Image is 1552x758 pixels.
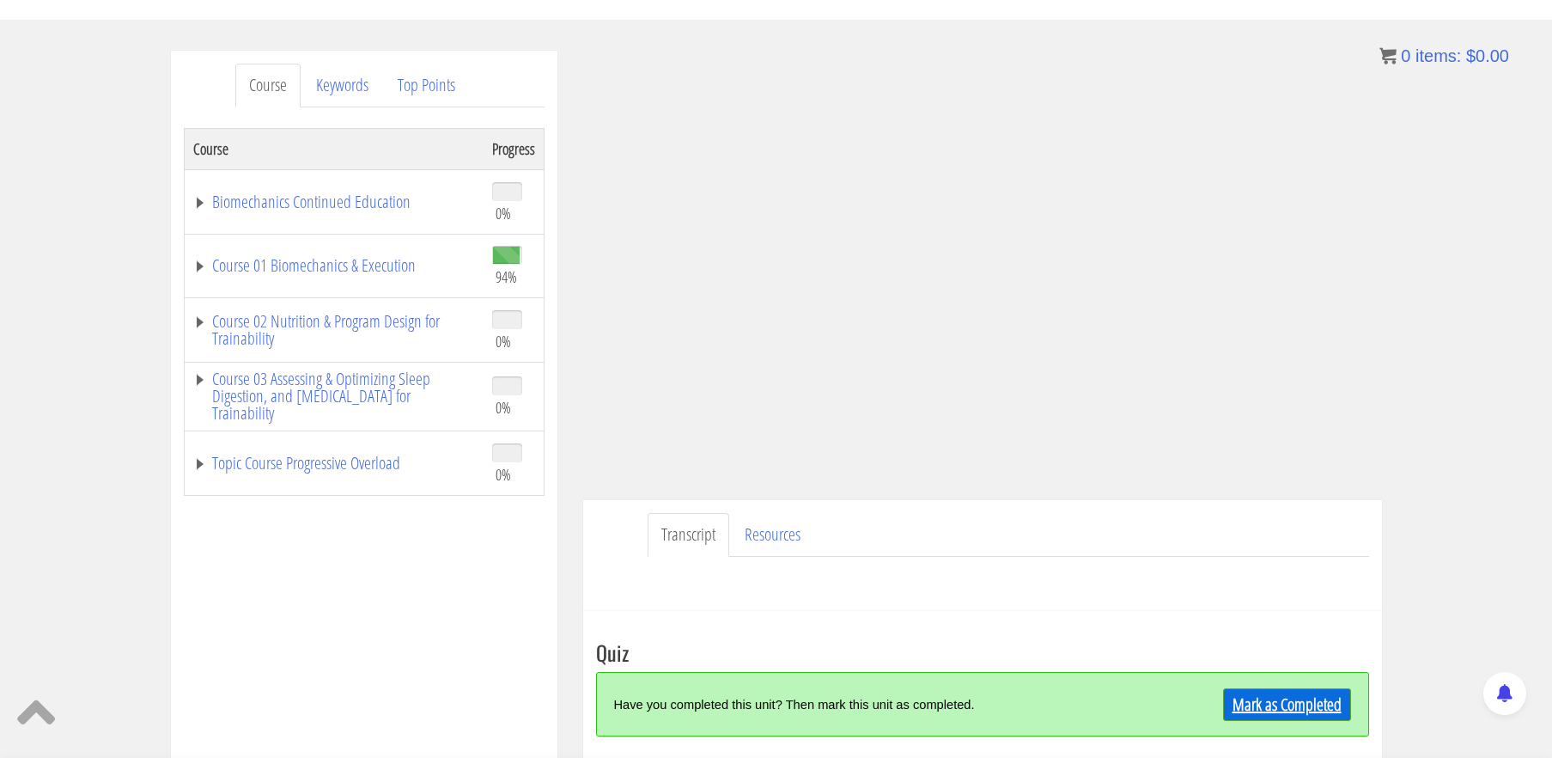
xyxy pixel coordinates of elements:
[648,513,729,557] a: Transcript
[193,455,475,472] a: Topic Course Progressive Overload
[193,193,475,211] a: Biomechanics Continued Education
[193,370,475,422] a: Course 03 Assessing & Optimizing Sleep Digestion, and [MEDICAL_DATA] for Trainability
[484,128,545,169] th: Progress
[302,64,382,107] a: Keywords
[496,465,511,484] span: 0%
[596,641,1369,663] h3: Quiz
[614,686,1158,723] div: Have you completed this unit? Then mark this unit as completed.
[1401,46,1410,65] span: 0
[184,128,484,169] th: Course
[496,267,517,286] span: 94%
[496,398,511,417] span: 0%
[496,332,511,351] span: 0%
[193,257,475,274] a: Course 01 Biomechanics & Execution
[193,313,475,347] a: Course 02 Nutrition & Program Design for Trainability
[496,204,511,223] span: 0%
[1223,688,1351,721] a: Mark as Completed
[384,64,469,107] a: Top Points
[1379,47,1397,64] img: icon11.png
[1415,46,1461,65] span: items:
[1466,46,1476,65] span: $
[1379,46,1509,65] a: 0 items: $0.00
[235,64,301,107] a: Course
[731,513,814,557] a: Resources
[1466,46,1509,65] bdi: 0.00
